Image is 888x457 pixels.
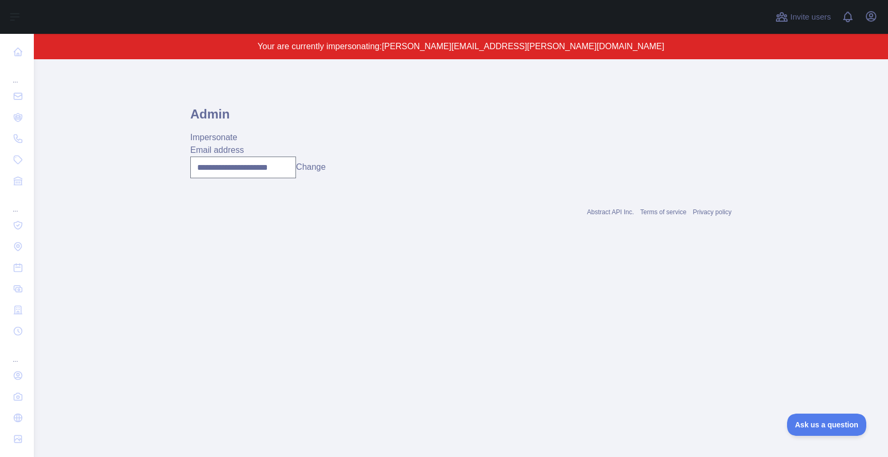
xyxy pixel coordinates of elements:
span: Your are currently impersonating: [257,42,382,51]
span: Invite users [790,11,831,23]
div: ... [8,343,25,364]
a: Abstract API Inc. [587,208,634,216]
h1: Admin [190,106,732,131]
div: Impersonate [190,131,732,144]
span: [PERSON_NAME][EMAIL_ADDRESS][PERSON_NAME][DOMAIN_NAME] [382,42,664,51]
a: Privacy policy [693,208,732,216]
a: Terms of service [640,208,686,216]
button: Invite users [773,8,833,25]
label: Email address [190,145,244,154]
div: ... [8,63,25,85]
iframe: Toggle Customer Support [787,414,867,436]
button: Change [296,161,326,173]
div: ... [8,193,25,214]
